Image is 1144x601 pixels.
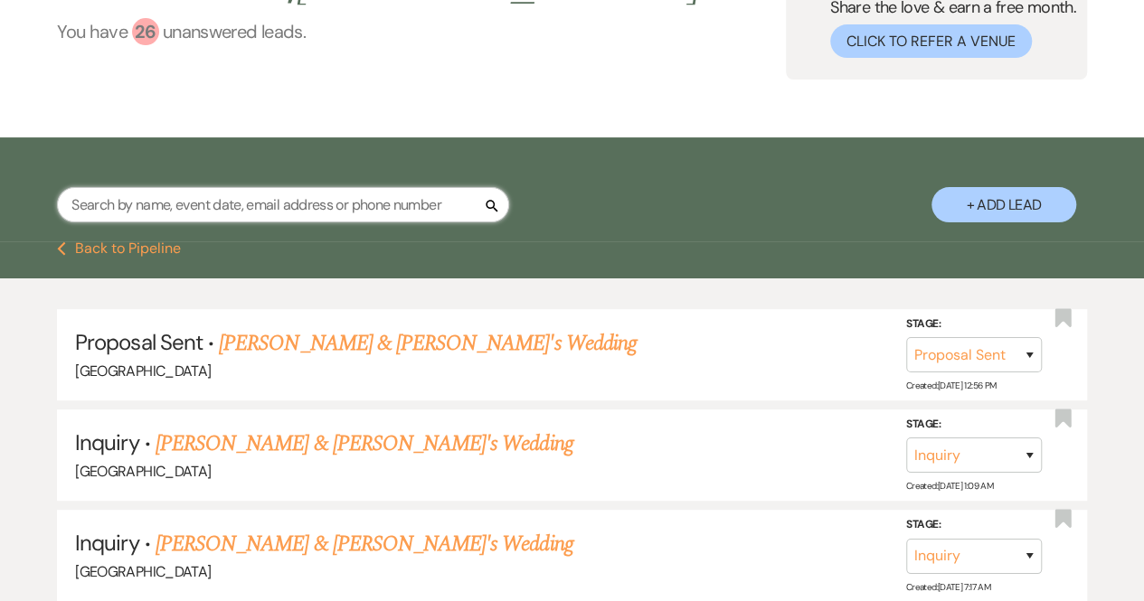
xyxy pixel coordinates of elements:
[132,18,159,45] div: 26
[75,328,203,356] span: Proposal Sent
[906,415,1042,435] label: Stage:
[75,562,211,581] span: [GEOGRAPHIC_DATA]
[57,241,181,256] button: Back to Pipeline
[906,480,993,492] span: Created: [DATE] 1:09 AM
[906,515,1042,535] label: Stage:
[57,187,509,222] input: Search by name, event date, email address or phone number
[75,428,138,456] span: Inquiry
[906,315,1042,334] label: Stage:
[57,18,714,45] a: You have 26 unanswered leads.
[75,362,211,380] span: [GEOGRAPHIC_DATA]
[156,427,573,460] a: [PERSON_NAME] & [PERSON_NAME]'s Wedding
[906,380,996,391] span: Created: [DATE] 12:56 PM
[219,327,637,360] a: [PERSON_NAME] & [PERSON_NAME]'s Wedding
[906,581,990,593] span: Created: [DATE] 7:17 AM
[830,24,1032,58] button: Click to Refer a Venue
[931,187,1076,222] button: + Add Lead
[156,528,573,560] a: [PERSON_NAME] & [PERSON_NAME]'s Wedding
[75,529,138,557] span: Inquiry
[75,462,211,481] span: [GEOGRAPHIC_DATA]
